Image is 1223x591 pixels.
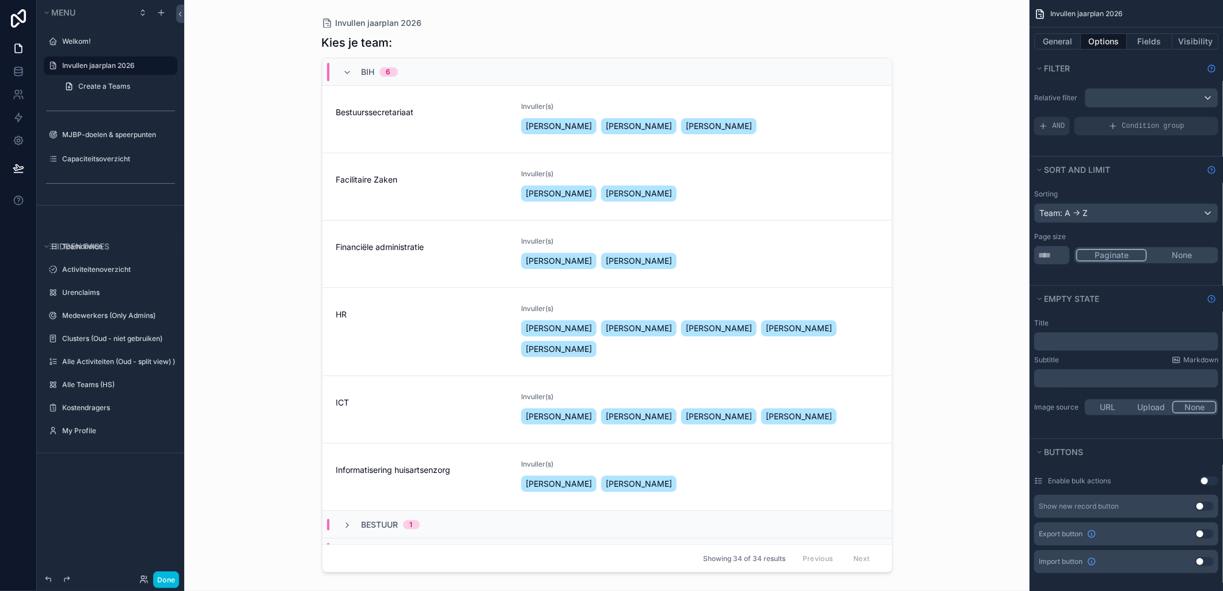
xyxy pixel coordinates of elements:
div: scrollable content [1034,332,1218,351]
label: Urenclaims [62,288,170,297]
div: Team: A -> Z [1035,204,1218,222]
label: Activiteitenoverzicht [62,265,170,274]
label: Kostendragers [62,403,170,412]
svg: Show help information [1207,64,1216,73]
span: Invullen jaarplan 2026 [1050,9,1122,18]
span: Showing 34 of 34 results [703,554,785,563]
label: Sorting [1034,190,1058,199]
span: Bestuur [362,519,398,531]
div: scrollable content [1034,369,1218,388]
span: Export button [1039,529,1083,539]
button: Buttons [1034,444,1211,460]
div: 6 [386,67,391,77]
button: Sort And Limit [1034,162,1202,178]
span: Filter [1044,63,1070,73]
label: Relative filter [1034,93,1080,103]
label: Capaciteitsoverzicht [62,154,170,164]
button: Visibility [1172,33,1218,50]
button: Empty state [1034,291,1202,307]
span: Menu [51,7,75,17]
button: None [1147,249,1217,262]
button: Paginate [1076,249,1147,262]
span: Buttons [1044,447,1083,457]
svg: Show help information [1207,294,1216,304]
label: Enable bulk actions [1048,476,1111,486]
button: None [1172,401,1217,414]
button: Options [1081,33,1127,50]
button: URL [1087,401,1130,414]
button: Upload [1130,401,1173,414]
label: Medewerkers (Only Admins) [62,311,170,320]
a: Create a Teams [58,77,177,96]
div: 1 [410,520,413,529]
label: Teamdoelen [62,242,170,251]
span: Sort And Limit [1044,165,1110,175]
label: Clusters (Oud - niet gebruiken) [62,334,170,343]
button: Hidden pages [41,238,173,255]
span: Import button [1039,557,1083,566]
span: BIH [362,66,375,78]
span: Markdown [1183,355,1218,365]
div: Show new record button [1039,502,1119,511]
button: Fields [1127,33,1173,50]
button: General [1034,33,1081,50]
button: Menu [41,5,131,21]
button: Done [153,571,179,588]
span: Empty state [1044,294,1099,304]
label: Invullen jaarplan 2026 [62,61,170,70]
span: AND [1053,122,1065,131]
span: Create a Teams [78,82,130,91]
label: Welkom! [62,37,170,46]
label: Image source [1034,403,1080,412]
a: Markdown [1172,355,1218,365]
label: Title [1034,319,1049,328]
button: Filter [1034,60,1202,77]
svg: Show help information [1207,165,1216,175]
label: Subtitle [1034,355,1059,365]
label: MJBP-doelen & speerpunten [62,130,170,139]
label: Alle Activiteiten (Oud - split view) ) [62,357,175,366]
label: Page size [1034,232,1066,241]
span: Condition group [1122,122,1184,131]
label: My Profile [62,426,170,435]
button: Team: A -> Z [1034,203,1218,223]
label: Alle Teams (HS) [62,380,170,389]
